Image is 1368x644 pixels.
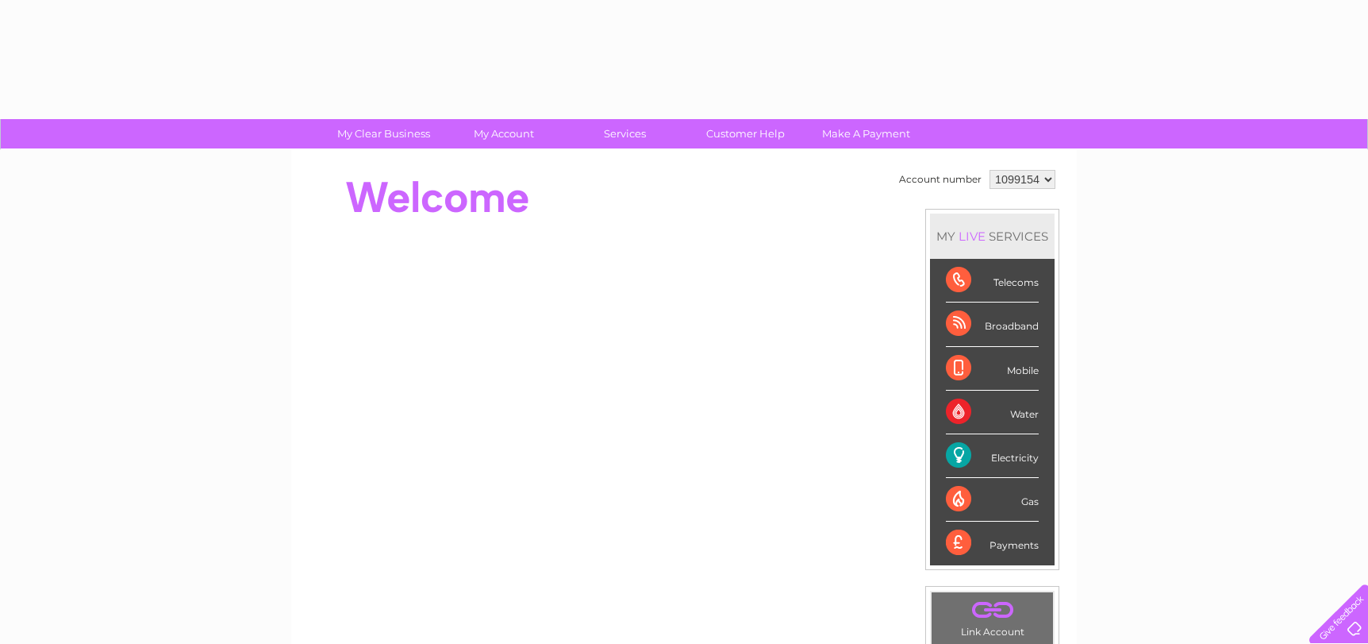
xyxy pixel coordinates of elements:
[955,229,989,244] div: LIVE
[946,478,1039,522] div: Gas
[318,119,449,148] a: My Clear Business
[930,214,1055,259] div: MY SERVICES
[439,119,570,148] a: My Account
[680,119,811,148] a: Customer Help
[936,596,1049,624] a: .
[946,391,1039,434] div: Water
[931,592,1054,642] td: Link Account
[946,522,1039,565] div: Payments
[946,347,1039,391] div: Mobile
[559,119,690,148] a: Services
[801,119,932,148] a: Make A Payment
[946,259,1039,303] div: Telecoms
[946,303,1039,346] div: Broadband
[895,166,986,193] td: Account number
[946,434,1039,478] div: Electricity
